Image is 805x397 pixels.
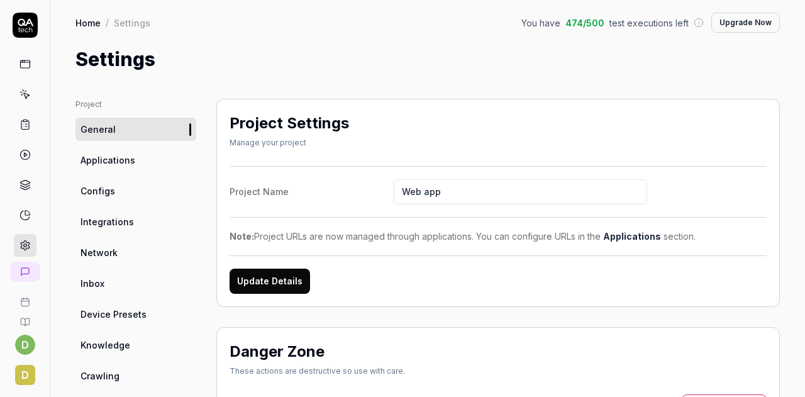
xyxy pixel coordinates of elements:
a: Documentation [5,307,45,327]
span: You have [521,16,560,30]
div: Project [75,99,196,110]
button: Upgrade Now [711,13,780,33]
span: Configs [80,184,115,198]
span: Crawling [80,369,119,383]
a: Applications [75,148,196,172]
button: Update Details [230,269,310,294]
a: Applications [603,231,661,242]
span: Knowledge [80,338,130,352]
span: General [80,123,116,136]
div: Project URLs are now managed through applications. You can configure URLs in the section. [230,230,767,243]
span: Applications [80,154,135,167]
a: New conversation [10,262,40,282]
span: Network [80,246,118,259]
span: d [15,365,35,385]
input: Project Name [394,179,647,204]
div: Manage your project [230,137,349,148]
button: d [15,335,35,355]
a: Inbox [75,272,196,295]
div: Settings [114,16,150,29]
h2: Danger Zone [230,340,325,363]
span: 474 / 500 [565,16,604,30]
div: These actions are destructive so use with care. [230,366,405,377]
a: Home [75,16,101,29]
span: Integrations [80,215,134,228]
span: Device Presets [80,308,147,321]
a: Network [75,241,196,264]
button: d [5,355,45,388]
span: test executions left [609,16,689,30]
a: Device Presets [75,303,196,326]
div: Project Name [230,185,394,198]
a: General [75,118,196,141]
a: Knowledge [75,333,196,357]
a: Integrations [75,210,196,233]
a: Configs [75,179,196,203]
strong: Note: [230,231,254,242]
h2: Project Settings [230,112,349,135]
a: Book a call with us [5,287,45,307]
h1: Settings [75,45,155,74]
span: Inbox [80,277,104,290]
div: / [106,16,109,29]
a: Crawling [75,364,196,388]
